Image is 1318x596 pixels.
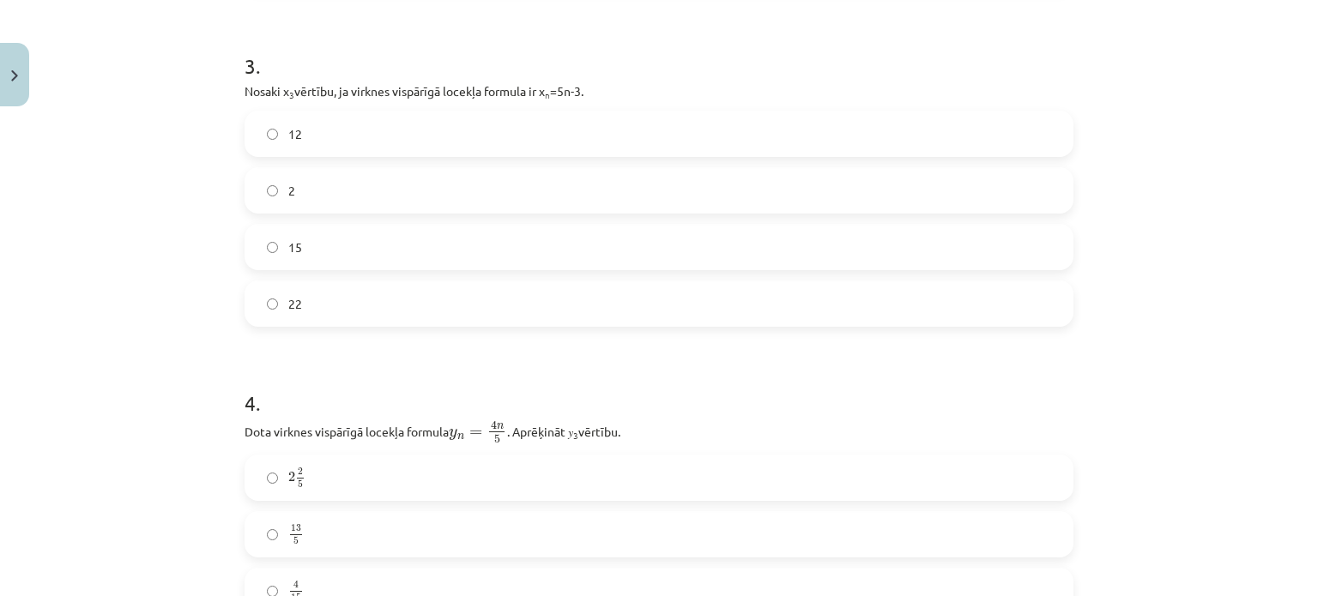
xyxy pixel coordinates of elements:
span: 15 [288,238,302,256]
h1: 4 . [245,361,1073,414]
span: 4 [491,421,497,430]
input: 15 [267,242,278,253]
sub: 3 [289,88,294,101]
span: 2 [288,182,295,200]
p: Nosaki x vērtību, ja virknes vispārīgā locekļa formula ir x =5n-3. [245,82,1073,100]
sub: n [545,88,550,101]
span: 5 [298,480,303,488]
sub: 3 [573,429,578,442]
span: 22 [288,295,302,313]
h1: 3 . [245,24,1073,77]
span: 5 [494,435,500,443]
span: n [497,424,504,430]
span: 4 [293,581,299,589]
p: Dota virknes vispārīgā locekļa formula . Aprēķināt 𝑦 vērtību. [245,419,1073,444]
span: n [457,434,464,440]
span: 2 [288,472,295,482]
img: icon-close-lesson-0947bae3869378f0d4975bcd49f059093ad1ed9edebbc8119c70593378902aed.svg [11,70,18,81]
span: 5 [293,537,299,545]
input: 22 [267,298,278,310]
span: 12 [288,125,302,143]
span: 13 [291,525,301,533]
span: 2 [298,468,303,476]
span: = [469,430,482,436]
input: 2 [267,185,278,196]
input: 12 [267,129,278,140]
span: y [449,429,457,440]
